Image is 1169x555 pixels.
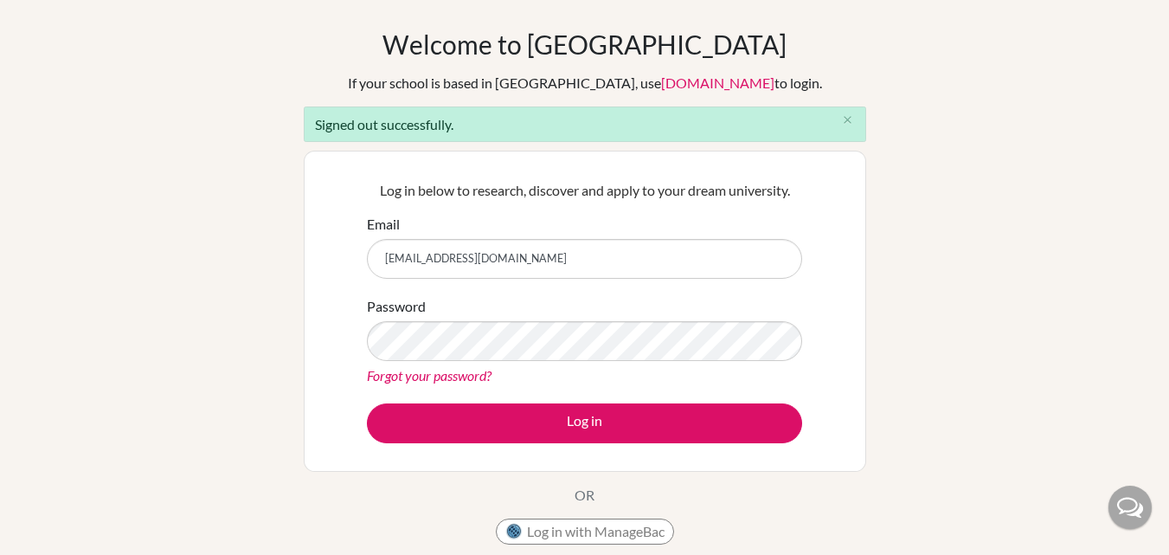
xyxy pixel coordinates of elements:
[661,74,774,91] a: [DOMAIN_NAME]
[367,214,400,235] label: Email
[841,113,854,126] i: close
[367,296,426,317] label: Password
[496,519,674,545] button: Log in with ManageBac
[575,485,594,506] p: OR
[367,180,802,201] p: Log in below to research, discover and apply to your dream university.
[831,107,865,133] button: Close
[38,12,77,28] span: Súgó
[367,403,802,443] button: Log in
[382,29,787,60] h1: Welcome to [GEOGRAPHIC_DATA]
[367,367,491,384] a: Forgot your password?
[304,106,866,142] div: Signed out successfully.
[348,73,822,94] div: If your school is based in [GEOGRAPHIC_DATA], use to login.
